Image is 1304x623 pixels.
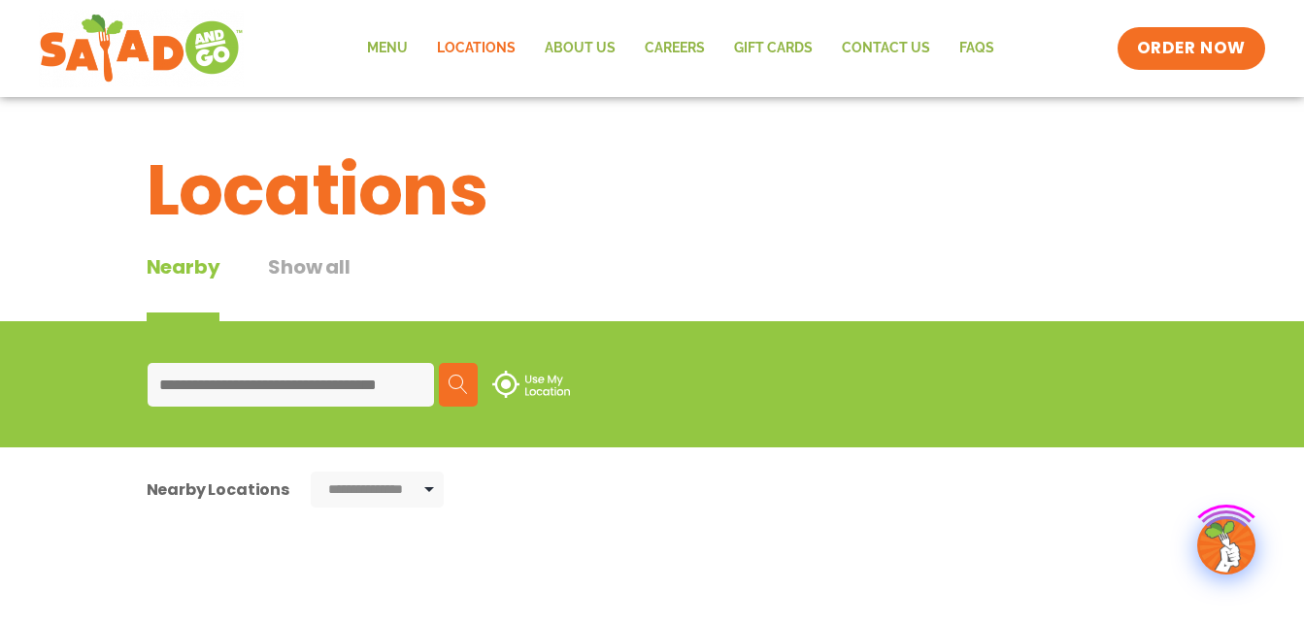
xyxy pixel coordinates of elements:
a: Careers [630,26,719,71]
nav: Menu [352,26,1009,71]
span: ORDER NOW [1137,37,1246,60]
div: Nearby Locations [147,477,289,502]
a: Menu [352,26,422,71]
a: GIFT CARDS [719,26,827,71]
a: About Us [530,26,630,71]
a: FAQs [945,26,1009,71]
a: Locations [422,26,530,71]
div: Tabbed content [147,252,399,321]
a: ORDER NOW [1118,27,1265,70]
a: Contact Us [827,26,945,71]
h1: Locations [147,138,1158,243]
img: search.svg [449,375,468,394]
div: Nearby [147,252,220,321]
img: use-location.svg [492,371,570,398]
button: Show all [268,252,350,321]
img: new-SAG-logo-768×292 [39,10,244,87]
